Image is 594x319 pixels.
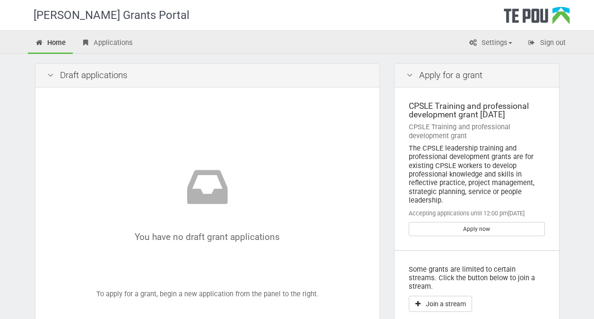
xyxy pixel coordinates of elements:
div: Apply for a grant [395,64,559,88]
div: CPSLE Training and professional development grant [409,123,545,140]
div: Te Pou Logo [504,7,570,30]
a: Settings [462,33,519,54]
p: Some grants are limited to certain streams. Click the button below to join a stream. [409,265,545,291]
div: CPSLE Training and professional development grant [DATE] [409,102,545,119]
div: The CPSLE leadership training and professional development grants are for existing CPSLE workers ... [409,144,545,204]
div: Draft applications [35,64,379,88]
a: Sign out [520,33,573,54]
div: You have no draft grant applications [76,163,339,242]
a: Home [28,33,73,54]
div: Accepting applications until 12:00 pm[DATE] [409,209,545,218]
a: Apply now [409,222,545,236]
button: Join a stream [409,296,472,312]
a: Applications [74,33,140,54]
